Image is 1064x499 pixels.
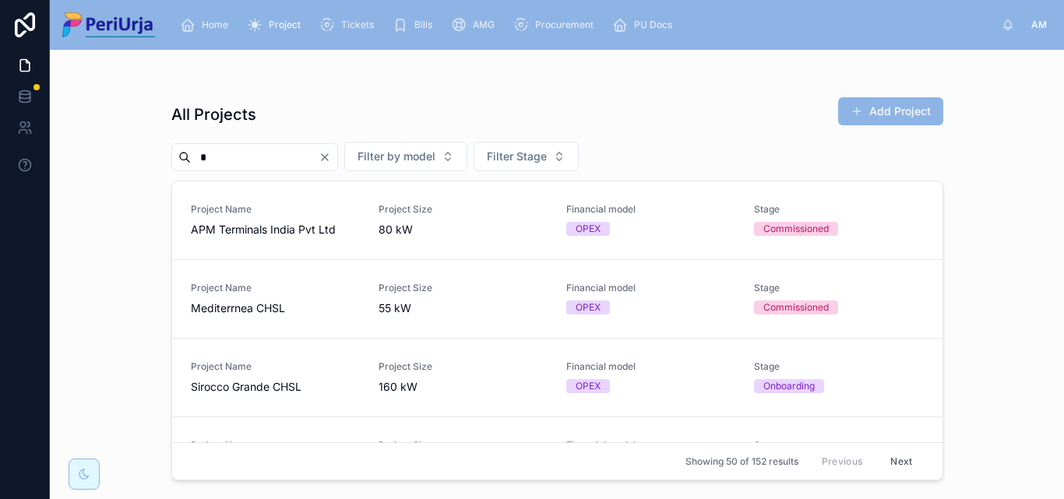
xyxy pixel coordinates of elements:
a: PU Docs [608,11,683,39]
span: APM Terminals India Pvt Ltd [191,222,360,237]
span: Stage [754,360,923,373]
span: AMG [473,19,495,31]
a: Project [242,11,312,39]
span: Showing 50 of 152 results [685,455,798,468]
span: Mediterrnea CHSL [191,300,360,316]
span: Project Size [379,360,548,373]
span: Financial model [566,360,735,373]
span: 160 kW [379,379,548,395]
span: Financial model [566,203,735,216]
span: Stage [754,439,923,452]
span: Sirocco Grande CHSL [191,379,360,395]
span: Project Name [191,203,360,216]
span: Financial model [566,282,735,294]
div: Onboarding [763,379,815,393]
span: Project Name [191,439,360,452]
a: AMG [446,11,506,39]
a: Project NameAPM Terminals India Pvt LtdProject Size80 kWFinancial modelOPEXStageCommissioned [172,181,942,259]
span: PU Docs [634,19,672,31]
span: Project Size [379,203,548,216]
a: Procurement [509,11,604,39]
button: Clear [319,151,337,163]
span: Financial model [566,439,735,452]
span: Project Name [191,282,360,294]
span: Stage [754,282,923,294]
a: Home [175,11,239,39]
span: Filter by model [358,149,435,164]
span: Project Size [379,439,548,452]
button: Select Button [344,142,467,171]
div: Commissioned [763,222,829,236]
img: App logo [62,12,155,37]
a: Tickets [315,11,385,39]
span: Procurement [535,19,594,31]
span: AM [1031,19,1047,31]
span: Filter Stage [487,149,547,164]
h1: All Projects [171,104,256,125]
button: Select Button [474,142,579,171]
span: Project Name [191,360,360,373]
div: OPEX [576,379,601,393]
span: Bills [414,19,432,31]
span: Project [269,19,301,31]
div: scrollable content [167,8,1002,42]
span: 80 kW [379,222,548,237]
a: Project NameProgressive Icon CHSProject Size30 kWFinancial modelOPEXStageOnboarding [172,416,942,495]
span: Tickets [341,19,374,31]
div: OPEX [576,222,601,236]
button: Add Project [838,97,943,125]
a: Project NameMediterrnea CHSLProject Size55 kWFinancial modelOPEXStageCommissioned [172,259,942,338]
span: Home [202,19,228,31]
a: Project NameSirocco Grande CHSLProject Size160 kWFinancial modelOPEXStageOnboarding [172,338,942,416]
div: OPEX [576,300,601,315]
span: Stage [754,203,923,216]
span: Project Size [379,282,548,294]
span: 55 kW [379,300,548,316]
a: Bills [388,11,443,39]
div: Commissioned [763,300,829,315]
button: Next [879,449,923,473]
